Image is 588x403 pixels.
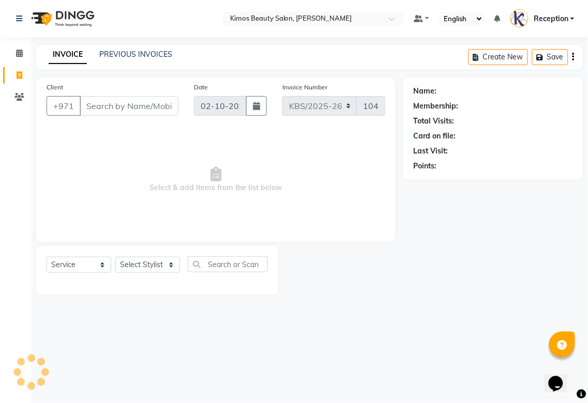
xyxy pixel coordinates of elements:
input: Search by Name/Mobile/Email/Code [80,96,178,116]
div: Card on file: [414,131,456,142]
label: Client [47,83,63,92]
img: Reception [510,9,529,27]
div: Total Visits: [414,116,455,127]
span: Reception [534,13,568,24]
button: Create New [469,49,528,65]
button: +971 [47,96,81,116]
div: Last Visit: [414,146,448,157]
span: Select & add items from the list below [47,128,385,231]
iframe: chat widget [545,362,578,393]
label: Date [194,83,208,92]
a: INVOICE [49,45,87,64]
button: Save [532,49,568,65]
input: Search or Scan [188,256,268,272]
div: Name: [414,86,437,97]
label: Invoice Number [282,83,327,92]
div: Membership: [414,101,459,112]
a: PREVIOUS INVOICES [99,50,172,59]
div: Points: [414,161,437,172]
img: logo [26,4,97,33]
